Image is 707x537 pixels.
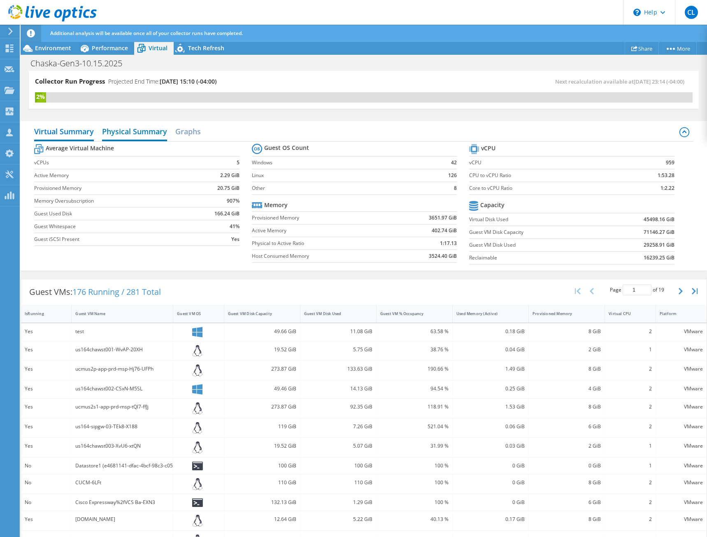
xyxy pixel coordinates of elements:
[177,311,210,316] div: Guest VM OS
[304,384,372,393] div: 14.13 GiB
[456,345,525,354] div: 0.04 GiB
[380,345,449,354] div: 38.76 %
[469,254,603,262] label: Reclaimable
[160,77,216,85] span: [DATE] 15:10 (-04:00)
[228,441,296,451] div: 19.52 GiB
[25,364,67,374] div: Yes
[304,311,363,316] div: Guest VM Disk Used
[456,441,525,451] div: 0.03 GiB
[25,461,67,470] div: No
[34,197,190,205] label: Memory Oversubscription
[304,498,372,507] div: 1.29 GiB
[456,498,525,507] div: 0 GiB
[469,184,620,192] label: Core to vCPU Ratio
[220,171,240,180] b: 2.29 GiB
[75,311,159,316] div: Guest VM Name
[609,345,651,354] div: 1
[380,384,449,393] div: 94.54 %
[252,184,430,192] label: Other
[432,226,457,235] b: 402.74 GiB
[609,311,642,316] div: Virtual CPU
[660,345,703,354] div: VMware
[252,239,393,247] label: Physical to Active Ratio
[623,285,651,295] input: jump to page
[237,159,240,167] b: 5
[380,311,439,316] div: Guest VM % Occupancy
[660,515,703,524] div: VMware
[25,384,67,393] div: Yes
[228,498,296,507] div: 132.13 GiB
[228,345,296,354] div: 19.52 GiB
[304,402,372,411] div: 92.35 GiB
[304,327,372,336] div: 11.08 GiB
[666,159,674,167] b: 959
[25,515,67,524] div: Yes
[660,384,703,393] div: VMware
[264,201,288,209] b: Memory
[46,144,114,152] b: Average Virtual Machine
[609,515,651,524] div: 2
[21,279,169,305] div: Guest VMs:
[658,286,664,293] span: 19
[25,327,67,336] div: Yes
[533,478,601,487] div: 8 GiB
[644,228,674,236] b: 71146.27 GiB
[228,402,296,411] div: 273.87 GiB
[380,461,449,470] div: 100 %
[380,327,449,336] div: 63.58 %
[660,184,674,192] b: 1:2.22
[660,402,703,411] div: VMware
[75,327,169,336] div: test
[108,77,216,86] h4: Projected End Time:
[609,478,651,487] div: 2
[228,327,296,336] div: 49.66 GiB
[429,214,457,222] b: 3651.97 GiB
[480,201,505,209] b: Capacity
[380,498,449,507] div: 100 %
[228,478,296,487] div: 110 GiB
[456,311,515,316] div: Used Memory (Active)
[533,515,601,524] div: 8 GiB
[660,461,703,470] div: VMware
[50,30,243,37] span: Additional analysis will be available once all of your collector runs have completed.
[469,159,620,167] label: vCPU
[380,364,449,374] div: 190.66 %
[25,422,67,431] div: Yes
[75,364,169,374] div: ucmus2p-app-prd-msp-Hj76-UFPh
[252,171,430,180] label: Linux
[230,222,240,231] b: 41%
[533,327,601,336] div: 8 GiB
[304,422,372,431] div: 7.26 GiB
[228,364,296,374] div: 273.87 GiB
[188,44,224,52] span: Tech Refresh
[102,123,167,141] h2: Physical Summary
[75,345,169,354] div: us164chawst001-WvAP-20XH
[214,210,240,218] b: 166.24 GiB
[252,252,393,260] label: Host Consumed Memory
[228,515,296,524] div: 12.64 GiB
[644,215,674,224] b: 45498.16 GiB
[34,210,190,218] label: Guest Used Disk
[660,422,703,431] div: VMware
[34,235,190,243] label: Guest iSCSI Present
[304,515,372,524] div: 5.22 GiB
[456,461,525,470] div: 0 GiB
[25,311,58,316] div: IsRunning
[609,422,651,431] div: 2
[304,364,372,374] div: 133.63 GiB
[228,384,296,393] div: 49.46 GiB
[75,441,169,451] div: us164chawst003-XvU6-xtQN
[72,286,161,297] span: 176 Running / 281 Total
[533,311,591,316] div: Provisioned Memory
[609,364,651,374] div: 2
[34,184,190,192] label: Provisioned Memory
[609,384,651,393] div: 2
[75,461,169,470] div: Datastore1 (e4681141-dfac-4bcf-98c3-c051481d0525)-3WSC
[380,441,449,451] div: 31.99 %
[609,327,651,336] div: 2
[609,498,651,507] div: 2
[228,311,286,316] div: Guest VM Disk Capacity
[533,498,601,507] div: 6 GiB
[380,515,449,524] div: 40.13 %
[454,184,457,192] b: 8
